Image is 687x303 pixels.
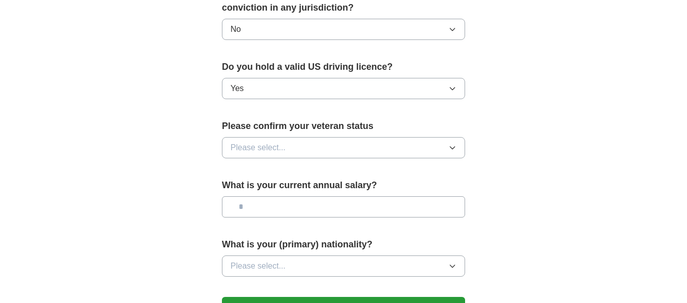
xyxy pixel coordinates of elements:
[231,142,286,154] span: Please select...
[222,19,465,40] button: No
[222,78,465,99] button: Yes
[222,179,465,192] label: What is your current annual salary?
[222,60,465,74] label: Do you hold a valid US driving licence?
[231,260,286,272] span: Please select...
[222,137,465,158] button: Please select...
[222,119,465,133] label: Please confirm your veteran status
[222,238,465,251] label: What is your (primary) nationality?
[222,255,465,277] button: Please select...
[231,82,244,95] span: Yes
[231,23,241,35] span: No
